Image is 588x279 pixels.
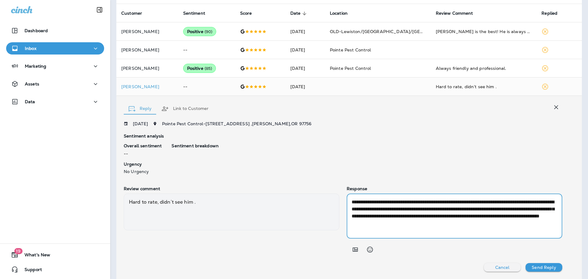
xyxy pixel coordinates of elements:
[121,84,173,89] div: Click to view Customer Drawer
[25,46,36,51] p: Inbox
[18,252,50,260] span: What's New
[436,11,473,16] span: Review Comment
[330,11,356,16] span: Location
[121,11,142,16] span: Customer
[162,121,311,126] span: Pointe Pest Control - [STREET_ADDRESS] , [PERSON_NAME] , OR 97756
[240,11,260,16] span: Score
[436,11,481,16] span: Review Comment
[121,66,173,71] p: [PERSON_NAME]
[541,11,565,16] span: Replied
[347,186,562,191] p: Response
[124,98,156,120] button: Reply
[124,143,162,157] div: --
[6,42,104,55] button: Inbox
[6,60,104,72] button: Marketing
[18,267,42,274] span: Support
[330,66,371,71] span: Pointe Pest Control
[495,265,510,270] p: Cancel
[178,77,235,96] td: --
[25,64,46,69] p: Marketing
[25,99,35,104] p: Data
[6,96,104,108] button: Data
[24,28,48,33] p: Dashboard
[364,243,376,256] button: Select an emoji
[124,162,162,167] p: Urgency
[436,84,532,90] div: Hard to rate, didn’t see him .
[285,77,325,96] td: [DATE]
[183,27,217,36] div: Positive
[541,11,557,16] span: Replied
[6,263,104,276] button: Support
[91,4,108,16] button: Collapse Sidebar
[349,243,361,256] button: Add in a premade template
[124,186,339,191] p: Review comment
[183,11,205,16] span: Sentiment
[285,22,325,41] td: [DATE]
[6,78,104,90] button: Assets
[14,248,22,254] span: 19
[121,84,173,89] p: [PERSON_NAME]
[124,194,339,230] div: Hard to rate, didn’t see him .
[330,11,348,16] span: Location
[124,143,162,148] p: Overall sentiment
[124,169,162,174] p: No Urgency
[330,29,492,34] span: OLD-Lewiston/[GEOGRAPHIC_DATA]/[GEOGRAPHIC_DATA]/Pullman #208
[6,249,104,261] button: 19What's New
[178,41,235,59] td: --
[290,11,301,16] span: Date
[526,263,562,272] button: Send Reply
[171,143,562,148] p: Sentiment breakdown
[156,98,213,120] button: Link to Customer
[121,29,173,34] p: [PERSON_NAME]
[205,66,212,71] span: ( 85 )
[330,47,371,53] span: Pointe Pest Control
[121,47,173,52] p: [PERSON_NAME]
[124,134,562,138] p: Sentiment analysis
[290,11,309,16] span: Date
[205,29,213,34] span: ( 90 )
[133,121,148,126] p: [DATE]
[121,11,150,16] span: Customer
[25,81,39,86] p: Assets
[183,11,213,16] span: Sentiment
[285,41,325,59] td: [DATE]
[436,65,532,71] div: Always friendly and professional.
[183,64,216,73] div: Positive
[240,11,252,16] span: Score
[532,265,556,270] p: Send Reply
[436,28,532,35] div: Daniel is the best! He is always so helpful and kind. He does a wonderful job to make sure we are...
[285,59,325,77] td: [DATE]
[6,25,104,37] button: Dashboard
[484,263,521,272] button: Cancel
